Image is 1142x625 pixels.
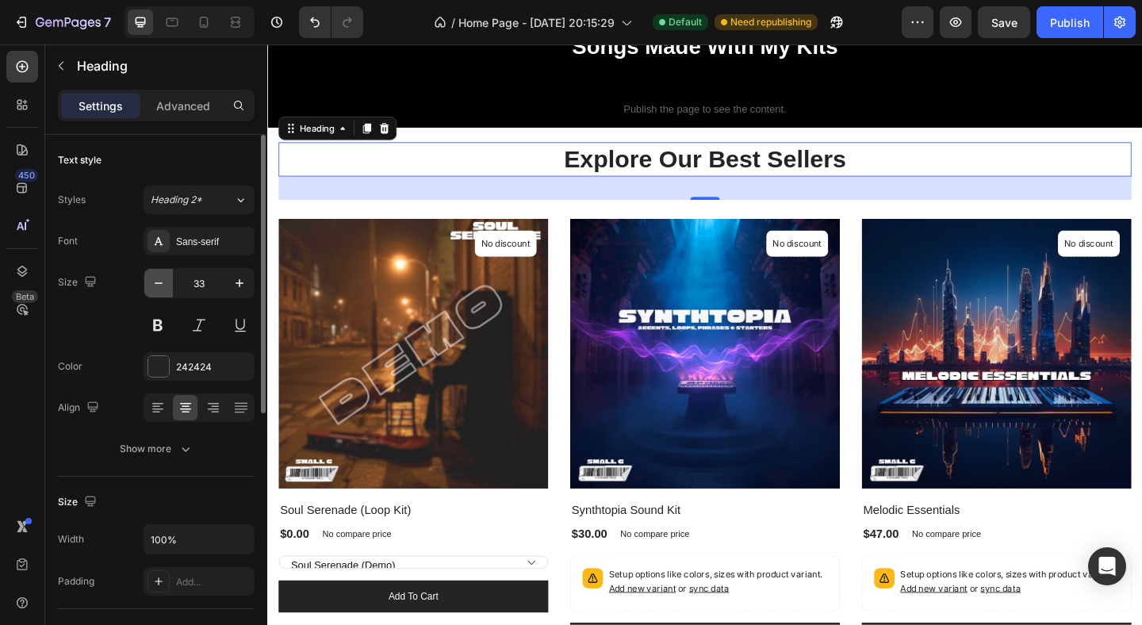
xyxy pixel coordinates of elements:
[58,153,102,167] div: Text style
[384,527,459,537] p: No compare price
[1050,14,1090,31] div: Publish
[12,290,38,303] div: Beta
[77,56,248,75] p: Heading
[144,186,255,214] button: Heading 2*
[144,525,254,554] input: Auto
[58,234,78,248] div: Font
[267,44,1142,625] iframe: Design area
[151,193,202,207] span: Heading 2*
[132,592,186,608] div: Add to cart
[646,521,688,543] div: $47.00
[12,496,305,518] a: Soul Serenade (Loop Kit)
[451,14,455,31] span: /
[1088,547,1126,585] div: Open Intercom Messenger
[58,193,86,207] div: Styles
[371,569,609,600] p: Setup options like colors, sizes with product variant.
[59,527,135,537] p: No compare price
[371,585,444,597] span: Add new variant
[58,532,84,546] div: Width
[776,585,819,597] span: sync data
[58,435,255,463] button: Show more
[12,521,47,543] div: $0.00
[688,585,761,597] span: Add new variant
[58,359,82,374] div: Color
[156,98,210,114] p: Advanced
[198,62,753,78] span: Publish the page to see the content.
[32,84,75,98] div: Heading
[79,98,123,114] p: Settings
[176,235,251,249] div: Sans-serif
[688,569,926,600] p: Setup options like colors, sizes with product variant.
[176,360,251,374] div: 242424
[329,521,371,543] div: $30.00
[299,6,363,38] div: Undo/Redo
[6,6,118,38] button: 7
[13,108,938,142] p: Explore Our Best Sellers
[329,496,623,518] a: Synthtopia Sound Kit
[1037,6,1103,38] button: Publish
[58,492,100,513] div: Size
[669,15,702,29] span: Default
[198,40,753,59] span: Custom code
[15,169,38,182] div: 450
[550,209,603,224] p: No discount
[978,6,1030,38] button: Save
[58,397,102,419] div: Align
[867,209,920,224] p: No discount
[991,16,1017,29] span: Save
[58,272,100,293] div: Size
[232,209,285,224] p: No discount
[458,585,502,597] span: sync data
[104,13,111,32] p: 7
[646,190,940,483] a: Melodic Essentials
[458,14,615,31] span: Home Page - [DATE] 20:15:29
[646,496,940,518] a: Melodic Essentials
[444,585,502,597] span: or
[58,574,94,589] div: Padding
[701,527,776,537] p: No compare price
[176,575,251,589] div: Add...
[120,441,194,457] div: Show more
[761,585,819,597] span: or
[12,583,305,618] button: Add to cart
[730,15,811,29] span: Need republishing
[12,190,305,483] a: Soul Serenade (Loop Kit)
[329,190,623,483] a: Synthtopia Sound Kit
